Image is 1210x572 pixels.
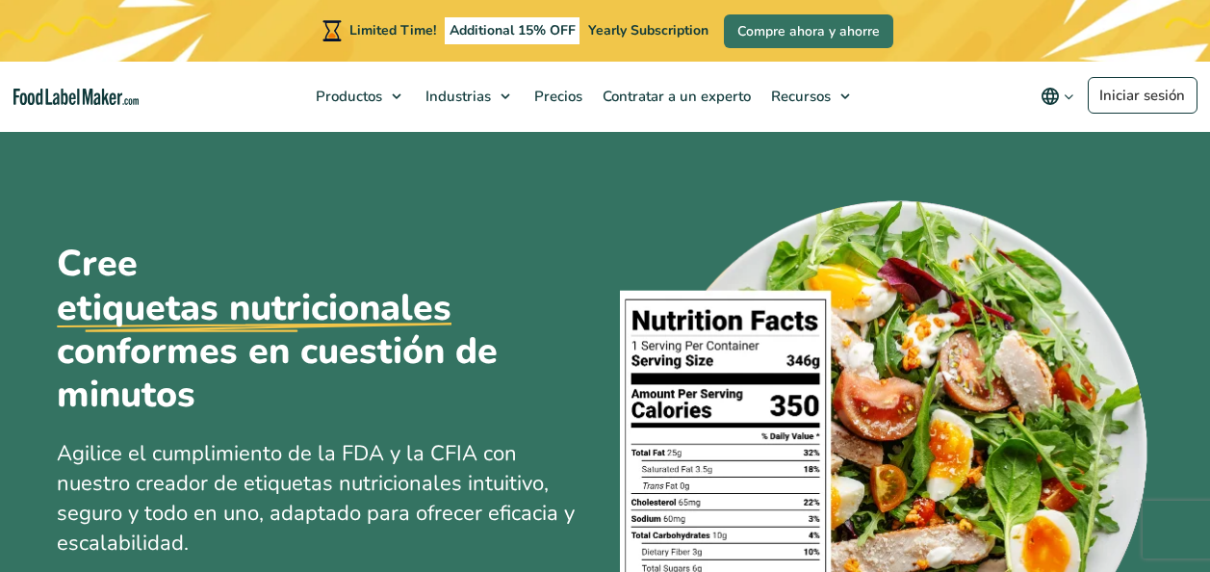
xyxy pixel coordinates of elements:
span: Industrias [420,87,493,106]
h1: Cree conformes en cuestión de minutos [57,242,500,416]
span: Recursos [765,87,833,106]
u: etiquetas nutricionales [57,286,451,329]
span: Contratar a un experto [597,87,753,106]
a: Recursos [761,62,860,131]
span: Productos [310,87,384,106]
a: Contratar a un experto [593,62,757,131]
span: Yearly Subscription [588,21,708,39]
a: Productos [306,62,411,131]
a: Precios [525,62,588,131]
a: Iniciar sesión [1088,77,1197,114]
span: Additional 15% OFF [445,17,580,44]
span: Agilice el cumplimiento de la FDA y la CFIA con nuestro creador de etiquetas nutricionales intuit... [57,439,575,557]
a: Compre ahora y ahorre [724,14,893,48]
a: Industrias [416,62,520,131]
span: Precios [528,87,584,106]
span: Limited Time! [349,21,436,39]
